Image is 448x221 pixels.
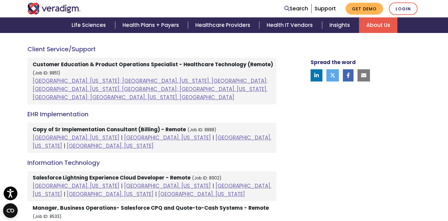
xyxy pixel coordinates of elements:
[33,214,62,219] small: (Job ID: 8533)
[33,61,273,68] strong: Customer Education & Product Operations Specialist - Healthcare Technology (Remote)
[33,70,60,76] small: (Job ID: 8851)
[33,77,268,101] a: [GEOGRAPHIC_DATA], [US_STATE]; [GEOGRAPHIC_DATA], [US_STATE], [GEOGRAPHIC_DATA]; [GEOGRAPHIC_DATA...
[33,174,190,181] strong: Salesforce Lightning Experience Cloud Developer - Remote
[115,17,188,33] a: Health Plans + Payers
[64,190,65,198] span: |
[27,3,81,14] img: Veradigm logo
[359,17,397,33] a: About Us
[259,17,322,33] a: Health IT Vendors
[3,203,18,218] button: Open CMP widget
[389,2,418,15] a: Login
[158,190,245,198] a: [GEOGRAPHIC_DATA], [US_STATE]
[67,190,154,198] a: [GEOGRAPHIC_DATA], [US_STATE]
[315,5,336,12] a: Support
[121,134,123,141] span: |
[212,182,214,190] span: |
[284,5,308,13] a: Search
[67,142,154,150] a: [GEOGRAPHIC_DATA], [US_STATE]
[64,142,65,150] span: |
[27,159,276,166] h4: Information Technology
[124,182,211,190] a: [GEOGRAPHIC_DATA], [US_STATE]
[33,134,119,141] a: [GEOGRAPHIC_DATA], [US_STATE]
[27,45,276,53] h4: Client Service/Support
[124,134,211,141] a: [GEOGRAPHIC_DATA], [US_STATE]
[64,17,115,33] a: Life Sciences
[33,126,186,133] strong: Copy of Sr Implementation Consultant (Billing) - Remote
[27,111,276,118] h4: EHR Implementation
[33,204,269,212] strong: Manager, Business Operations- Salesforce CPQ and Quote-to-Cash Systems - Remote
[155,190,157,198] span: |
[121,182,123,190] span: |
[33,182,119,190] a: [GEOGRAPHIC_DATA], [US_STATE]
[346,3,383,15] a: Get Demo
[322,17,359,33] a: Insights
[192,175,222,181] small: (Job ID: 8902)
[212,134,214,141] span: |
[311,59,356,66] strong: Spread the word
[33,134,271,150] a: [GEOGRAPHIC_DATA], [US_STATE]
[187,127,216,133] small: (Job ID: 8888)
[188,17,259,33] a: Healthcare Providers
